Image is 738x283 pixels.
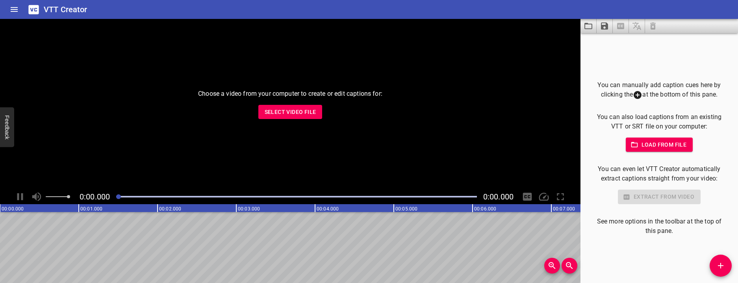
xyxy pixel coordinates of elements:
[2,206,24,212] text: 00:00.000
[520,189,535,204] div: Hide/Show Captions
[562,258,577,274] button: Zoom Out
[710,255,732,277] button: Add Cue
[597,19,613,33] button: Save captions to file
[238,206,260,212] text: 00:03.000
[544,258,560,274] button: Zoom In
[474,206,496,212] text: 00:06.000
[483,192,514,201] span: Video Duration
[613,19,629,33] span: Select a video in the pane to the left, then you can automatically extract captions.
[593,190,725,204] div: Select a video in the pane to the left to use this feature
[80,192,110,201] span: Current Time
[600,21,609,31] svg: Save captions to file
[626,138,693,152] button: Load from file
[198,89,382,99] p: Choose a video from your computer to create or edit captions for:
[584,21,593,31] svg: Load captions from file
[629,19,645,33] span: Add some captions below, then you can translate them.
[159,206,181,212] text: 00:02.000
[553,206,575,212] text: 00:07.000
[395,206,417,212] text: 00:05.000
[593,80,725,100] p: You can manually add caption cues here by clicking the at the bottom of this pane.
[265,107,316,117] span: Select Video File
[593,112,725,131] p: You can also load captions from an existing VTT or SRT file on your computer:
[536,189,551,204] div: Playback Speed
[80,206,102,212] text: 00:01.000
[553,189,568,204] div: Toggle Full Screen
[593,217,725,236] p: See more options in the toolbar at the top of this pane.
[593,164,725,183] p: You can even let VTT Creator automatically extract captions straight from your video:
[632,140,687,150] span: Load from file
[44,3,87,16] h6: VTT Creator
[317,206,339,212] text: 00:04.000
[258,105,323,119] button: Select Video File
[116,196,477,197] div: Play progress
[580,19,597,33] button: Load captions from file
